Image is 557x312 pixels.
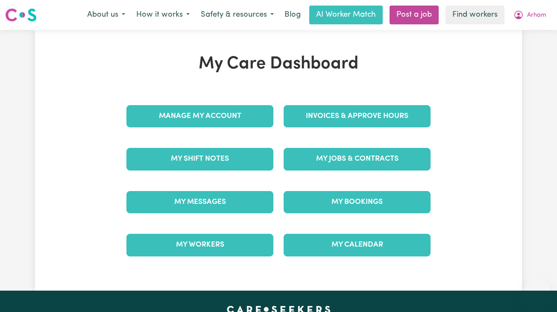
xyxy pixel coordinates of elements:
[309,6,383,24] a: AI Worker Match
[126,105,273,127] a: Manage My Account
[5,7,37,23] img: Careseekers logo
[523,278,550,305] iframe: Button to launch messaging window
[284,105,431,127] a: Invoices & Approve Hours
[508,6,552,24] button: My Account
[284,191,431,213] a: My Bookings
[195,6,279,24] button: Safety & resources
[121,54,436,74] h1: My Care Dashboard
[126,191,273,213] a: My Messages
[527,11,546,20] span: Arham
[131,6,195,24] button: How it works
[446,6,504,24] a: Find workers
[126,148,273,170] a: My Shift Notes
[5,5,37,25] a: Careseekers logo
[390,6,439,24] a: Post a job
[82,6,131,24] button: About us
[284,234,431,256] a: My Calendar
[284,148,431,170] a: My Jobs & Contracts
[126,234,273,256] a: My Workers
[279,6,306,24] a: Blog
